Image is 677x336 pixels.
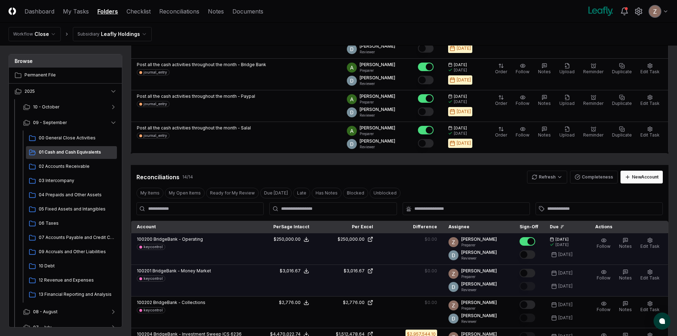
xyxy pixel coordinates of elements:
a: Dashboard [25,7,54,16]
img: ACg8ocKnDsamp5-SE65NkOhq35AnOBarAXdzXQ03o9g231ijNgHgyA=s96-c [448,237,458,247]
button: Follow [595,299,612,314]
img: ACg8ocLeIi4Jlns6Fsr4lO0wQ1XJrFQvF4yUjbLrd1AsCAOmrfa1KQ=s96-c [448,314,458,324]
span: Follow [516,132,530,138]
p: Reviewer [461,319,497,324]
button: Notes [537,125,552,140]
span: 100200 [137,236,152,242]
div: journal_entry [144,70,167,75]
span: [DATE] [454,62,467,68]
p: [PERSON_NAME] [360,93,395,100]
span: 07 - July [33,324,52,331]
img: ACg8ocKKg2129bkBZaX4SAoUQtxLaQ4j-f2PQjMuak4pDCyzCI-IvA=s96-c [347,63,357,73]
span: Follow [516,69,530,74]
div: $250,000.00 [338,236,365,242]
button: Mark complete [520,269,535,277]
img: ACg8ocKnDsamp5-SE65NkOhq35AnOBarAXdzXQ03o9g231ijNgHgyA=s96-c [649,6,661,17]
span: [DATE] [454,94,467,99]
p: Post all the cash activities throughout the month - Bridge Bank [137,62,266,68]
span: Order [495,69,507,74]
div: $2,776.00 [343,299,365,306]
div: $3,016.67 [280,268,301,274]
p: [PERSON_NAME] [360,62,395,68]
p: [PERSON_NAME] [461,281,497,287]
button: 10 - October [17,99,123,115]
span: Reminder [583,69,603,74]
img: ACg8ocLeIi4Jlns6Fsr4lO0wQ1XJrFQvF4yUjbLrd1AsCAOmrfa1KQ=s96-c [448,250,458,260]
span: 13 Financial Reporting and Analysis [39,291,114,298]
a: 13 Financial Reporting and Analysis [26,288,117,301]
button: Mark complete [520,314,535,322]
div: 14 / 14 [182,174,193,180]
div: [DATE] [558,315,573,321]
button: 08 - August [17,304,123,320]
a: 05 Fixed Assets and Intangibles [26,203,117,216]
span: Edit Task [640,132,660,138]
button: Upload [558,125,576,140]
span: BridgeBank - Operating [154,236,203,242]
span: Notes [619,244,632,249]
button: Reminder [582,93,605,108]
p: [PERSON_NAME] [360,43,395,49]
span: 10 - October [33,104,59,110]
button: Follow [514,62,531,76]
span: Duplicate [612,101,632,106]
span: Permanent File [25,72,117,78]
p: Reviewer [360,49,395,55]
div: $0.00 [425,268,437,274]
button: Duplicate [611,62,633,76]
div: 09 - September [17,130,123,304]
th: Per Excel [315,221,379,233]
button: Notes [618,268,633,283]
button: 09 - September [17,115,123,130]
p: Reviewer [360,81,395,86]
div: [DATE] [457,77,471,83]
span: 09 - September [33,119,67,126]
h3: Browse [9,54,122,68]
span: 04 Prepaids and Other Assets [39,192,114,198]
p: [PERSON_NAME] [461,268,497,274]
button: $250,000.00 [274,236,309,242]
button: My Items [136,188,163,198]
span: Follow [597,275,611,281]
button: Late [293,188,310,198]
p: [PERSON_NAME] [360,75,395,81]
div: $250,000.00 [274,236,301,242]
div: Account [137,224,246,230]
div: journal_entry [144,133,167,138]
span: 12 Revenue and Expenses [39,277,114,283]
button: Mark complete [418,94,434,103]
button: Has Notes [312,188,342,198]
a: $2,776.00 [321,299,373,306]
div: journal_entry [144,101,167,107]
span: BridgeBank - Money Market [152,268,211,273]
button: Mark complete [418,139,434,148]
button: Reminder [582,125,605,140]
span: Notes [538,69,551,74]
button: Duplicate [611,93,633,108]
span: 00 General Close Activities [39,135,114,141]
span: Follow [597,244,611,249]
a: Checklist [127,7,151,16]
a: 10 Debt [26,260,117,273]
span: 06 Taxes [39,220,114,226]
p: [PERSON_NAME] [360,125,395,131]
button: Completeness [570,171,618,183]
span: 07 Accounts Payable and Credit Cards [39,234,114,241]
button: Blocked [343,188,368,198]
button: Mark complete [418,76,434,84]
button: Edit Task [639,236,661,251]
a: 02 Accounts Receivable [26,160,117,173]
img: ACg8ocKKg2129bkBZaX4SAoUQtxLaQ4j-f2PQjMuak4pDCyzCI-IvA=s96-c [347,94,357,104]
div: [DATE] [558,251,573,258]
a: Permanent File [9,68,123,83]
button: Due Today [260,188,292,198]
span: Notes [538,132,551,138]
span: 03 Intercompany [39,177,114,184]
div: [DATE] [555,242,569,247]
span: Follow [597,307,611,312]
span: Edit Task [640,244,660,249]
span: [DATE] [454,126,467,131]
button: Mark complete [520,282,535,290]
img: ACg8ocKnDsamp5-SE65NkOhq35AnOBarAXdzXQ03o9g231ijNgHgyA=s96-c [448,269,458,279]
img: ACg8ocLeIi4Jlns6Fsr4lO0wQ1XJrFQvF4yUjbLrd1AsCAOmrfa1KQ=s96-c [448,282,458,292]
